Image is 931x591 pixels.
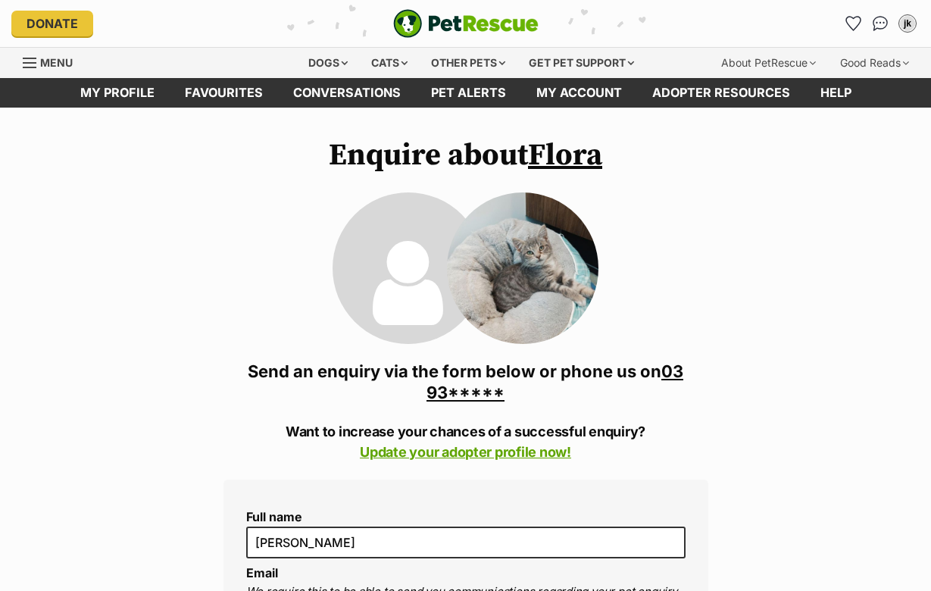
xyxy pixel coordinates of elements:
[841,11,865,36] a: Favourites
[246,527,686,558] input: E.g. Jimmy Chew
[23,48,83,75] a: Menu
[223,138,708,173] h1: Enquire about
[223,421,708,462] p: Want to increase your chances of a successful enquiry?
[895,11,920,36] button: My account
[868,11,892,36] a: Conversations
[40,56,73,69] span: Menu
[637,78,805,108] a: Adopter resources
[416,78,521,108] a: Pet alerts
[393,9,539,38] img: logo-e224e6f780fb5917bec1dbf3a21bbac754714ae5b6737aabdf751b685950b380.svg
[873,16,889,31] img: chat-41dd97257d64d25036548639549fe6c8038ab92f7586957e7f3b1b290dea8141.svg
[711,48,826,78] div: About PetRescue
[841,11,920,36] ul: Account quick links
[223,361,708,403] h3: Send an enquiry via the form below or phone us on
[298,48,358,78] div: Dogs
[528,136,602,174] a: Flora
[65,78,170,108] a: My profile
[246,565,278,580] label: Email
[900,16,915,31] div: jk
[829,48,920,78] div: Good Reads
[170,78,278,108] a: Favourites
[393,9,539,38] a: PetRescue
[361,48,418,78] div: Cats
[246,510,686,524] label: Full name
[420,48,516,78] div: Other pets
[360,444,571,460] a: Update your adopter profile now!
[521,78,637,108] a: My account
[447,192,598,344] img: Flora
[805,78,867,108] a: Help
[518,48,645,78] div: Get pet support
[11,11,93,36] a: Donate
[278,78,416,108] a: conversations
